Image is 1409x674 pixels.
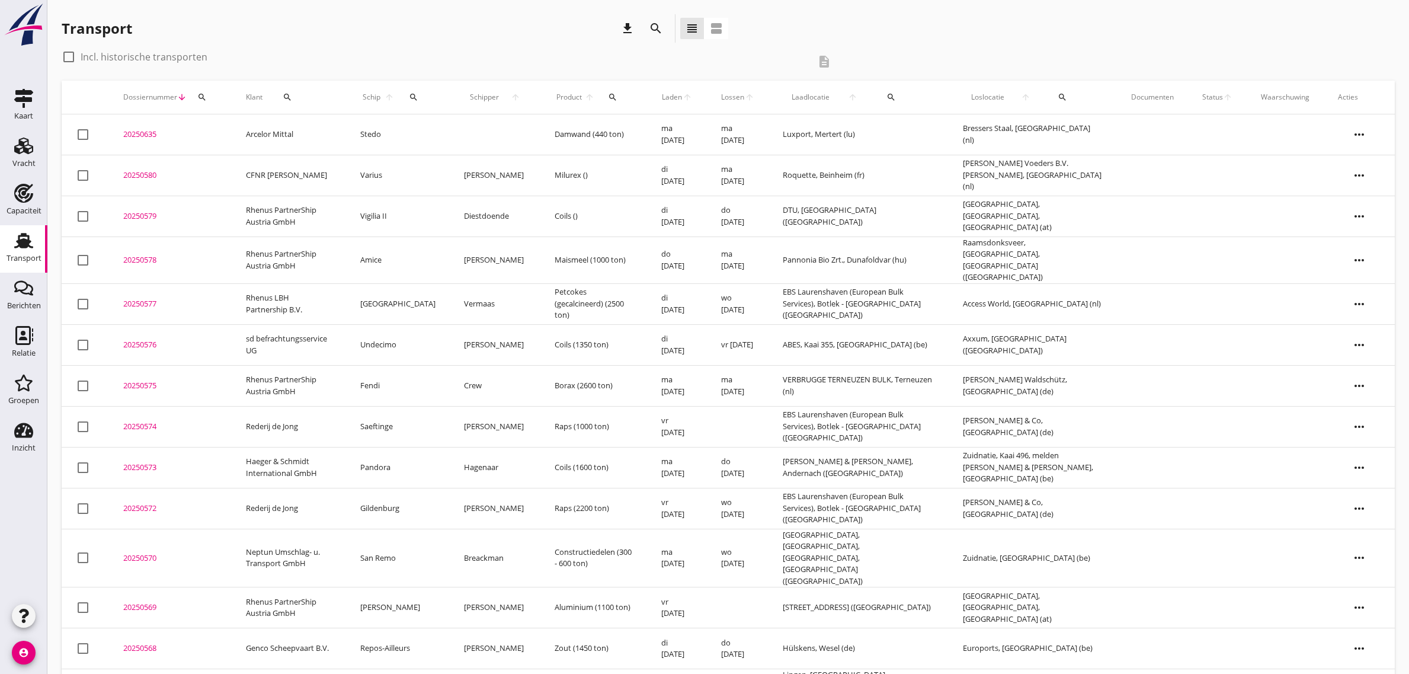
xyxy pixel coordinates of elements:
span: Laadlocatie [783,92,839,103]
i: view_agenda [709,21,723,36]
div: 20250577 [123,298,217,310]
td: Haeger & Schmidt International GmbH [232,447,346,488]
td: Breackman [450,529,540,587]
td: Stedo [346,114,450,155]
td: [PERSON_NAME] & [PERSON_NAME], Andernach ([GEOGRAPHIC_DATA]) [768,447,949,488]
td: [STREET_ADDRESS] ([GEOGRAPHIC_DATA]) [768,587,949,628]
label: Incl. historische transporten [81,51,207,63]
i: download [620,21,635,36]
td: Vermaas [450,283,540,324]
div: Transport [7,254,41,262]
td: wo [DATE] [707,488,768,529]
td: Pandora [346,447,450,488]
i: search [1058,92,1067,102]
div: Documenten [1131,92,1174,103]
td: [PERSON_NAME] & Co, [GEOGRAPHIC_DATA] (de) [949,406,1117,447]
td: Fendi [346,365,450,406]
td: do [DATE] [707,447,768,488]
td: Euroports, [GEOGRAPHIC_DATA] (be) [949,628,1117,669]
td: [PERSON_NAME] & Co, [GEOGRAPHIC_DATA] (de) [949,488,1117,529]
td: [PERSON_NAME] [450,488,540,529]
td: Raps (2200 ton) [540,488,647,529]
td: Maismeel (1000 ton) [540,237,647,283]
div: Inzicht [12,444,36,452]
td: Coils (1350 ton) [540,324,647,365]
div: 20250576 [123,339,217,351]
img: logo-small.a267ee39.svg [2,3,45,47]
i: arrow_upward [583,92,595,102]
td: wo [DATE] [707,283,768,324]
td: ma [DATE] [707,114,768,155]
i: account_circle [12,641,36,665]
div: Klant [246,83,332,111]
td: Neptun Umschlag- u. Transport GmbH [232,529,346,587]
td: Genco Scheepvaart B.V. [232,628,346,669]
td: ma [DATE] [707,155,768,196]
td: Repos-Ailleurs [346,628,450,669]
td: do [DATE] [707,628,768,669]
td: vr [DATE] [647,488,707,529]
i: arrow_upward [839,92,867,102]
i: search [649,21,663,36]
i: view_headline [685,21,699,36]
td: Gildenburg [346,488,450,529]
td: di [DATE] [647,628,707,669]
div: Relatie [12,349,36,357]
td: [PERSON_NAME] [346,587,450,628]
td: [GEOGRAPHIC_DATA] [346,283,450,324]
i: more_horiz [1343,328,1376,362]
td: Petcokes (gecalcineerd) (2500 ton) [540,283,647,324]
td: Pannonia Bio Zrt., Dunafoldvar (hu) [768,237,949,283]
td: ma [DATE] [707,365,768,406]
td: ma [DATE] [707,237,768,283]
td: [PERSON_NAME] [450,237,540,283]
td: EBS Laurenshaven (European Bulk Services), Botlek - [GEOGRAPHIC_DATA] ([GEOGRAPHIC_DATA]) [768,406,949,447]
td: Crew [450,365,540,406]
i: search [283,92,292,102]
i: arrow_upward [1223,92,1232,102]
div: Transport [62,19,132,38]
td: Rhenus PartnerShip Austria GmbH [232,237,346,283]
td: di [DATE] [647,196,707,237]
i: more_horiz [1343,591,1376,624]
td: Rhenus LBH Partnership B.V. [232,283,346,324]
td: wo [DATE] [707,529,768,587]
div: Acties [1338,92,1381,103]
td: Damwand (440 ton) [540,114,647,155]
td: Coils (1600 ton) [540,447,647,488]
i: arrow_upward [682,92,692,102]
div: 20250572 [123,503,217,515]
i: arrow_downward [177,92,187,102]
td: Bressers Staal, [GEOGRAPHIC_DATA] (nl) [949,114,1117,155]
div: Groepen [8,397,39,404]
div: 20250574 [123,421,217,433]
td: [PERSON_NAME] [450,628,540,669]
td: Axxum, [GEOGRAPHIC_DATA] ([GEOGRAPHIC_DATA]) [949,324,1117,365]
td: Constructiedelen (300 - 600 ton) [540,529,647,587]
td: vr [DATE] [707,324,768,365]
td: [PERSON_NAME] [450,406,540,447]
div: Capaciteit [7,207,41,215]
td: vr [DATE] [647,587,707,628]
td: do [DATE] [707,196,768,237]
td: Coils () [540,196,647,237]
span: Lossen [721,92,745,103]
i: arrow_upward [505,92,526,102]
td: DTU, [GEOGRAPHIC_DATA] ([GEOGRAPHIC_DATA]) [768,196,949,237]
i: more_horiz [1343,632,1376,665]
td: CFNR [PERSON_NAME] [232,155,346,196]
td: Access World, [GEOGRAPHIC_DATA] (nl) [949,283,1117,324]
div: 20250635 [123,129,217,140]
td: di [DATE] [647,324,707,365]
div: 20250569 [123,602,217,614]
td: EBS Laurenshaven (European Bulk Services), Botlek - [GEOGRAPHIC_DATA] ([GEOGRAPHIC_DATA]) [768,488,949,529]
td: Rhenus PartnerShip Austria GmbH [232,587,346,628]
td: Aluminium (1100 ton) [540,587,647,628]
td: [PERSON_NAME] [450,324,540,365]
div: Berichten [7,302,41,309]
div: Kaart [14,112,33,120]
td: di [DATE] [647,155,707,196]
td: ABES, Kaai 355, [GEOGRAPHIC_DATA] (be) [768,324,949,365]
td: San Remo [346,529,450,587]
td: Hagenaar [450,447,540,488]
